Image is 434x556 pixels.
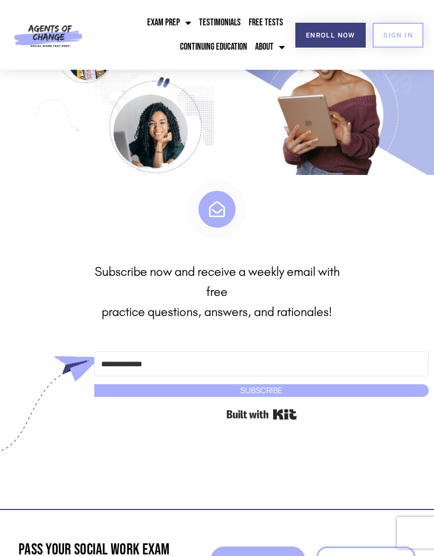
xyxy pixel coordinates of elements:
a: Exam Prep [144,11,194,35]
span: SIGN IN [383,32,413,39]
div: Subscribe now and receive a weekly email with free practice questions, answers, and rationales! [85,262,349,322]
a: About [252,35,287,59]
a: SIGN IN [373,23,423,48]
a: Free Tests [246,11,286,35]
nav: Menu [93,11,287,59]
iframe: Customer reviews powered by Trustpilot [5,491,429,504]
button: Subscribe [94,384,429,397]
a: Testimonials [196,11,243,35]
input: Email Address [94,351,429,376]
span: Enroll Now [306,32,355,39]
a: Continuing Education [177,35,250,59]
a: Enroll Now [295,23,366,48]
a: Built with Kit [227,405,297,424]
